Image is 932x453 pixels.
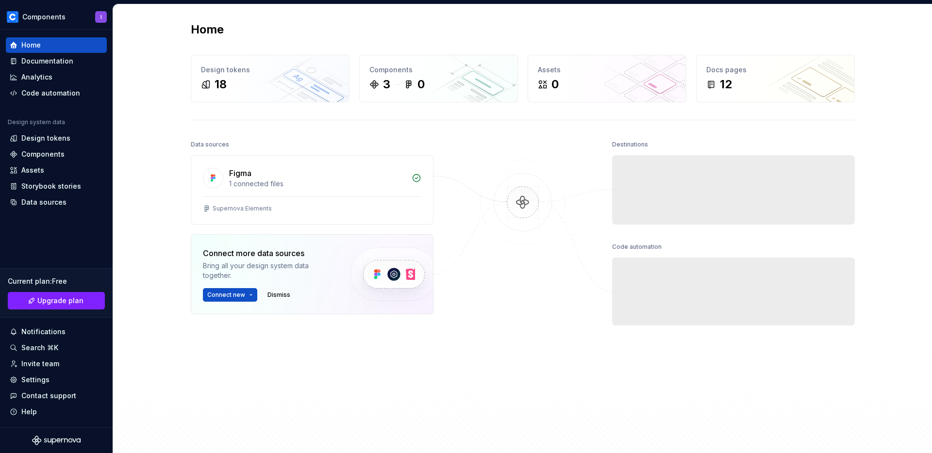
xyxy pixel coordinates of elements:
a: Data sources [6,194,107,210]
div: Design tokens [21,133,70,143]
div: Home [21,40,41,50]
div: Documentation [21,56,73,66]
div: Assets [21,165,44,175]
span: Upgrade plan [37,296,83,306]
div: 0 [417,77,425,92]
button: Connect new [203,288,257,302]
div: Contact support [21,391,76,401]
div: Figma [229,167,251,179]
div: Connect more data sources [203,247,334,259]
div: Current plan : Free [8,276,105,286]
a: Docs pages12 [696,55,855,102]
button: Help [6,404,107,420]
div: Components [21,149,65,159]
div: Design tokens [201,65,339,75]
div: Assets [538,65,676,75]
div: Data sources [191,138,229,151]
a: Home [6,37,107,53]
div: I [100,13,102,21]
button: Search ⌘K [6,340,107,356]
div: Notifications [21,327,66,337]
div: Design system data [8,118,65,126]
div: Destinations [612,138,648,151]
div: Code automation [21,88,80,98]
a: Assets0 [528,55,686,102]
h2: Home [191,22,224,37]
div: 18 [215,77,227,92]
a: Components30 [359,55,518,102]
div: Invite team [21,359,59,369]
button: Dismiss [263,288,295,302]
div: Supernova Elements [213,205,272,212]
div: Components [22,12,66,22]
div: Docs pages [706,65,845,75]
div: 3 [383,77,390,92]
svg: Supernova Logo [32,436,81,445]
a: Analytics [6,69,107,85]
a: Figma1 connected filesSupernova Elements [191,155,433,225]
div: Analytics [21,72,52,82]
a: Design tokens [6,130,107,146]
span: Dismiss [267,291,290,299]
div: 12 [720,77,732,92]
div: 1 connected files [229,179,406,189]
button: Contact support [6,388,107,404]
div: 0 [551,77,559,92]
a: Invite team [6,356,107,372]
a: Components [6,146,107,162]
a: Storybook stories [6,178,107,194]
div: Storybook stories [21,181,81,191]
button: ComponentsI [2,6,111,27]
button: Notifications [6,324,107,340]
a: Documentation [6,53,107,69]
img: c3019341-c077-43c8-8ea9-c5cf61c45a31.png [7,11,18,23]
div: Bring all your design system data together. [203,261,334,280]
div: Code automation [612,240,662,254]
a: Code automation [6,85,107,101]
div: Help [21,407,37,417]
div: Components [369,65,508,75]
button: Upgrade plan [8,292,105,309]
div: Settings [21,375,50,385]
span: Connect new [207,291,245,299]
div: Search ⌘K [21,343,58,353]
a: Assets [6,162,107,178]
div: Data sources [21,197,67,207]
a: Design tokens18 [191,55,349,102]
a: Settings [6,372,107,388]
